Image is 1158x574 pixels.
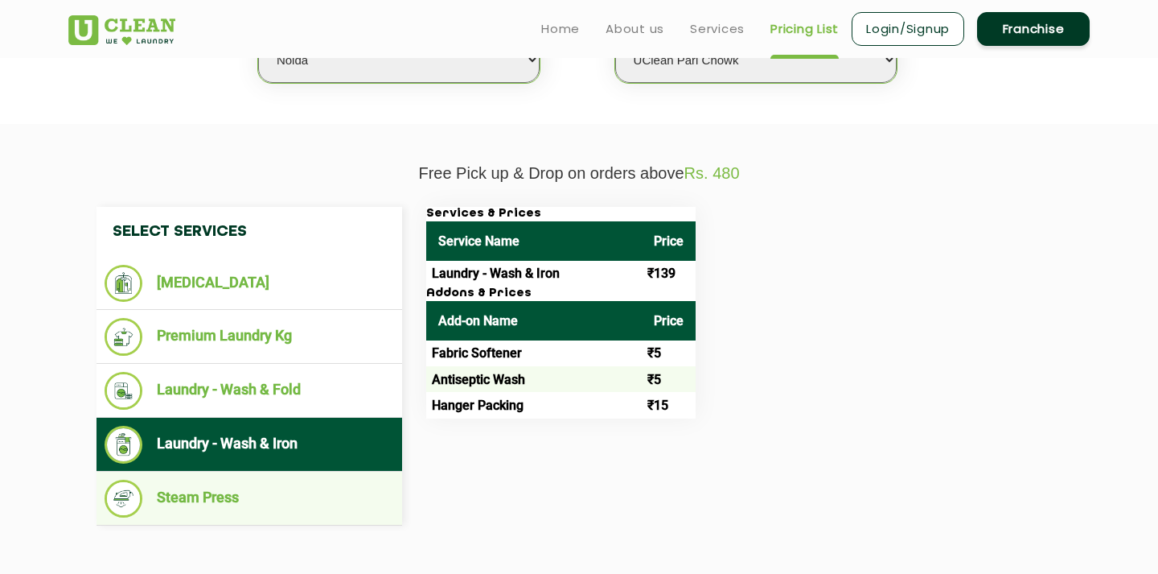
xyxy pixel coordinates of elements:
td: Hanger Packing [426,392,642,418]
li: Laundry - Wash & Iron [105,426,394,464]
a: Services [690,19,745,39]
th: Price [642,221,696,261]
th: Service Name [426,221,642,261]
h3: Addons & Prices [426,287,696,301]
a: Pricing List [770,19,839,39]
img: Laundry - Wash & Fold [105,372,142,410]
td: Fabric Softener [426,341,642,366]
p: Free Pick up & Drop on orders above [68,164,1090,183]
a: About us [606,19,664,39]
td: Laundry - Wash & Iron [426,261,642,287]
th: Add-on Name [426,301,642,341]
img: UClean Laundry and Dry Cleaning [68,15,175,45]
td: ₹5 [642,366,696,392]
li: Laundry - Wash & Fold [105,372,394,410]
span: Rs. 480 [684,164,740,182]
th: Price [642,301,696,341]
img: Laundry - Wash & Iron [105,426,142,464]
h4: Select Services [96,207,402,257]
img: Premium Laundry Kg [105,318,142,356]
li: Premium Laundry Kg [105,318,394,356]
td: Antiseptic Wash [426,366,642,392]
a: Home [541,19,580,39]
li: [MEDICAL_DATA] [105,265,394,302]
td: ₹15 [642,392,696,418]
img: Steam Press [105,480,142,518]
li: Steam Press [105,480,394,518]
a: Login/Signup [852,12,964,46]
h3: Services & Prices [426,207,696,221]
td: ₹139 [642,261,696,287]
a: Franchise [977,12,1090,46]
img: Dry Cleaning [105,265,142,302]
td: ₹5 [642,341,696,366]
